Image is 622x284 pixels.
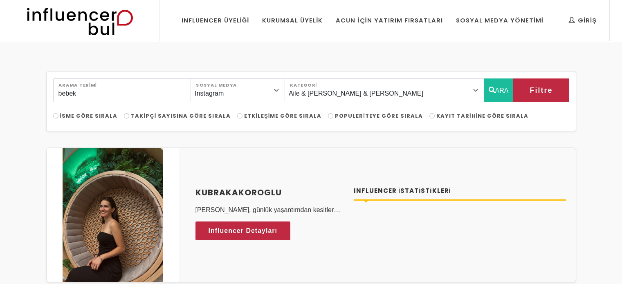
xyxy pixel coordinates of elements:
span: Takipçi Sayısına Göre Sırala [131,112,231,120]
h4: Influencer İstatistikleri [354,186,566,196]
button: ARA [484,78,514,102]
p: [PERSON_NAME], günlük yaşantımdan kesitler paylaştığım sayfamda, [PERSON_NAME]&[PERSON_NAME], etk... [195,205,344,215]
span: İsme Göre Sırala [60,112,118,120]
a: Influencer Detayları [195,221,291,240]
span: Etkileşime Göre Sırala [244,112,321,120]
input: İsme Göre Sırala [53,113,58,119]
div: Kurumsal Üyelik [262,16,323,25]
span: Influencer Detayları [209,225,278,237]
input: Etkileşime Göre Sırala [237,113,243,119]
span: Filtre [530,83,552,97]
a: kubrakakoroglu [195,186,344,199]
button: Filtre [513,78,569,102]
span: Populeriteye Göre Sırala [335,112,423,120]
div: Giriş [569,16,597,25]
div: Influencer Üyeliği [182,16,249,25]
input: Search.. [53,78,191,102]
input: Takipçi Sayısına Göre Sırala [124,113,129,119]
div: Acun İçin Yatırım Fırsatları [336,16,442,25]
input: Kayıt Tarihine Göre Sırala [429,113,435,119]
div: Sosyal Medya Yönetimi [456,16,543,25]
input: Populeriteye Göre Sırala [328,113,333,119]
span: Kayıt Tarihine Göre Sırala [436,112,528,120]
